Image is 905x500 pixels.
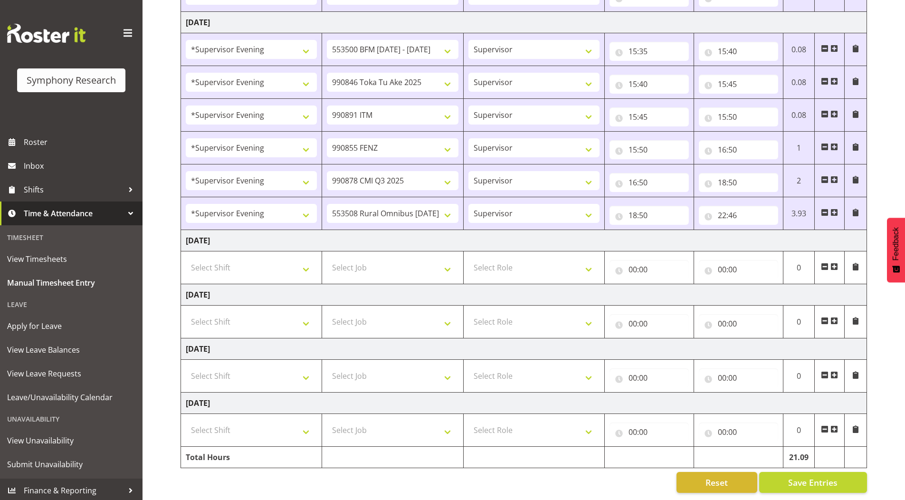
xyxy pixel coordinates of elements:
span: Reset [705,476,728,489]
input: Click to select... [699,314,778,333]
span: Feedback [892,227,900,260]
input: Click to select... [699,42,778,61]
input: Click to select... [699,368,778,387]
input: Click to select... [699,75,778,94]
span: View Unavailability [7,433,135,448]
input: Click to select... [610,75,689,94]
td: 0.08 [783,66,815,99]
button: Save Entries [759,472,867,493]
div: Timesheet [2,228,140,247]
div: Unavailability [2,409,140,429]
span: Time & Attendance [24,206,124,221]
input: Click to select... [610,107,689,126]
div: Leave [2,295,140,314]
span: Manual Timesheet Entry [7,276,135,290]
a: Apply for Leave [2,314,140,338]
span: Shifts [24,183,124,197]
a: View Unavailability [2,429,140,452]
td: 1 [783,132,815,164]
img: Rosterit website logo [7,24,86,43]
td: [DATE] [181,393,867,414]
td: 0.08 [783,99,815,132]
td: 21.09 [783,447,815,468]
span: Save Entries [788,476,838,489]
input: Click to select... [610,42,689,61]
button: Feedback - Show survey [887,218,905,282]
span: Finance & Reporting [24,483,124,498]
a: Leave/Unavailability Calendar [2,385,140,409]
span: Apply for Leave [7,319,135,333]
a: Submit Unavailability [2,452,140,476]
span: View Leave Requests [7,366,135,381]
td: 0 [783,360,815,393]
input: Click to select... [610,140,689,159]
input: Click to select... [699,206,778,225]
td: [DATE] [181,230,867,251]
td: 0.08 [783,33,815,66]
span: View Leave Balances [7,343,135,357]
input: Click to select... [699,107,778,126]
td: [DATE] [181,284,867,306]
td: Total Hours [181,447,322,468]
td: 0 [783,251,815,284]
td: [DATE] [181,12,867,33]
input: Click to select... [610,173,689,192]
input: Click to select... [610,260,689,279]
input: Click to select... [610,314,689,333]
td: 2 [783,164,815,197]
input: Click to select... [699,423,778,442]
input: Click to select... [610,423,689,442]
input: Click to select... [610,206,689,225]
a: View Leave Balances [2,338,140,362]
span: Roster [24,135,138,149]
span: Submit Unavailability [7,457,135,471]
td: [DATE] [181,338,867,360]
span: Inbox [24,159,138,173]
td: 0 [783,306,815,338]
span: Leave/Unavailability Calendar [7,390,135,404]
div: Symphony Research [27,73,116,87]
td: 0 [783,414,815,447]
a: View Leave Requests [2,362,140,385]
input: Click to select... [610,368,689,387]
input: Click to select... [699,140,778,159]
input: Click to select... [699,173,778,192]
a: View Timesheets [2,247,140,271]
button: Reset [676,472,757,493]
input: Click to select... [699,260,778,279]
span: View Timesheets [7,252,135,266]
a: Manual Timesheet Entry [2,271,140,295]
td: 3.93 [783,197,815,230]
